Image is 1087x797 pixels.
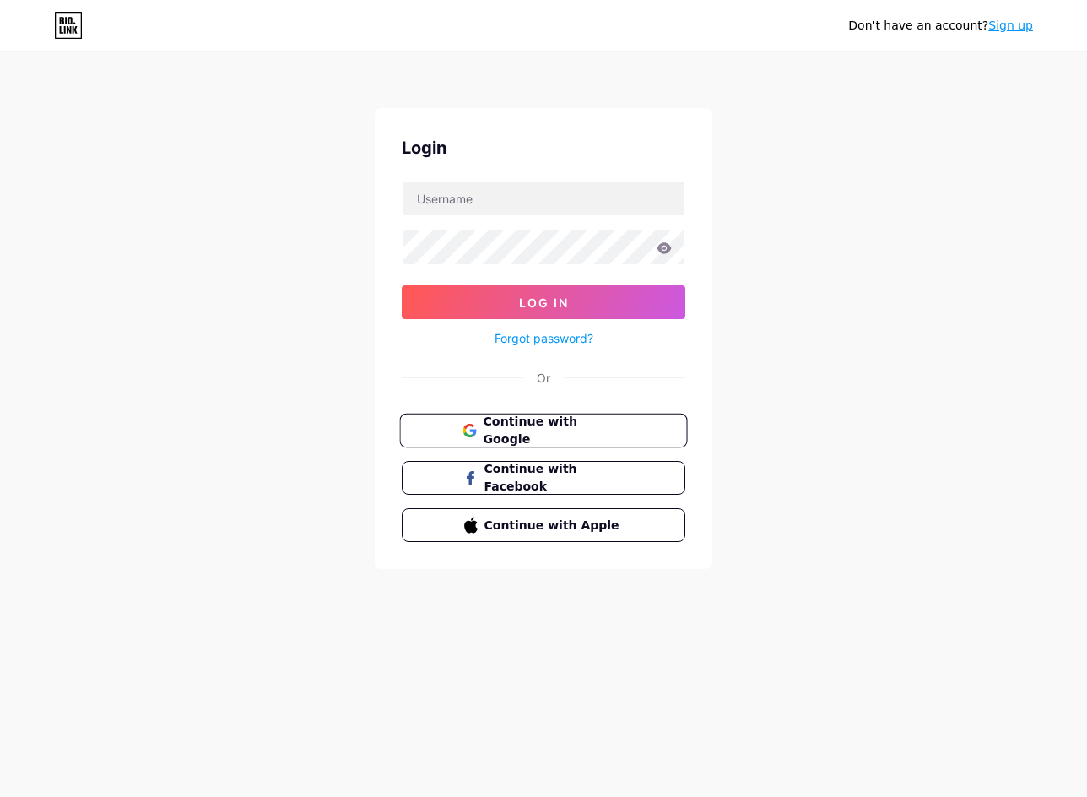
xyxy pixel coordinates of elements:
div: Login [402,135,685,160]
span: Continue with Facebook [484,460,624,496]
div: Don't have an account? [848,17,1033,35]
span: Continue with Apple [484,517,624,534]
input: Username [403,182,684,215]
button: Log In [402,285,685,319]
a: Forgot password? [495,329,593,347]
span: Continue with Google [483,413,624,449]
span: Log In [519,295,569,310]
button: Continue with Apple [402,508,685,542]
button: Continue with Google [399,414,687,448]
button: Continue with Facebook [402,461,685,495]
a: Sign up [988,19,1033,32]
a: Continue with Google [402,414,685,447]
div: Or [537,369,550,387]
